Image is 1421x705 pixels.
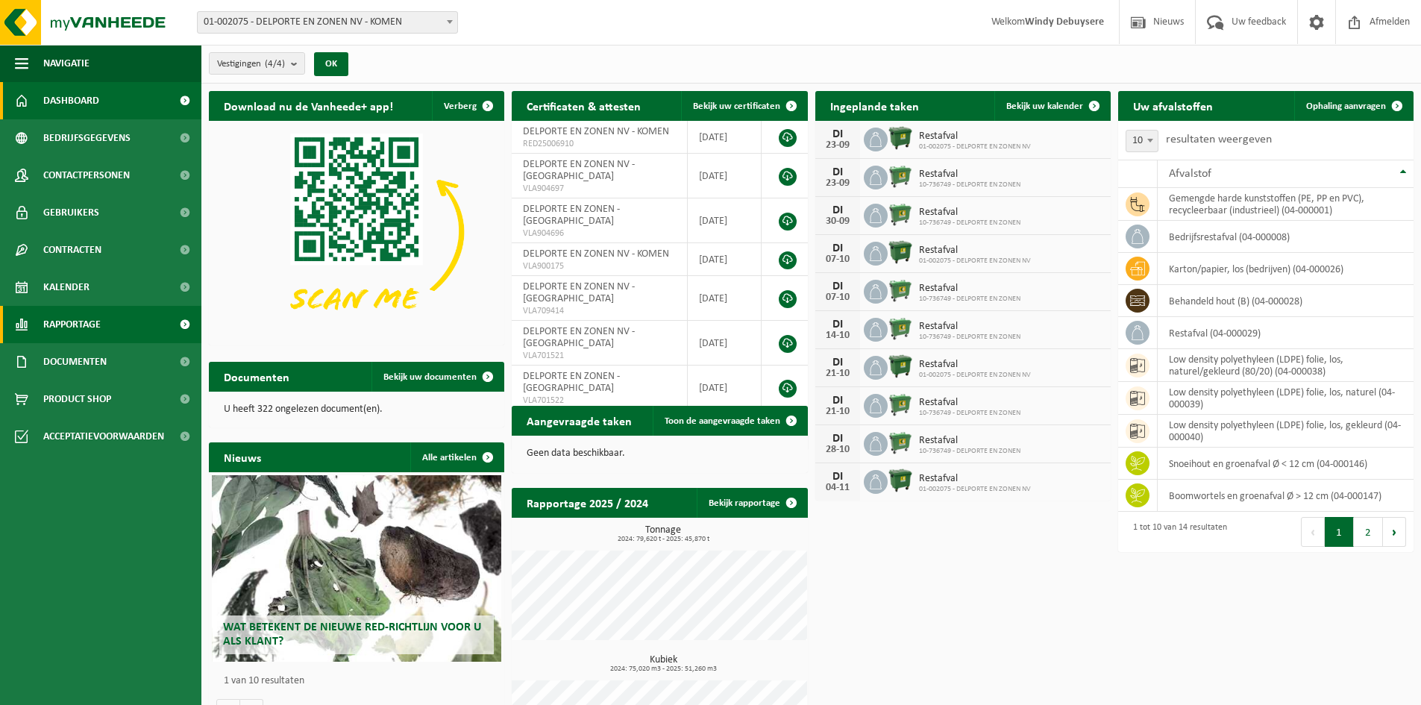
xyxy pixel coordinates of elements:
[1158,285,1414,317] td: behandeld hout (B) (04-000028)
[1158,382,1414,415] td: low density polyethyleen (LDPE) folie, los, naturel (04-000039)
[43,157,130,194] span: Contactpersonen
[888,125,913,151] img: WB-1100-HPE-GN-01
[519,655,807,673] h3: Kubiek
[919,447,1020,456] span: 10-736749 - DELPORTE EN ZONEN
[1383,517,1406,547] button: Next
[888,392,913,417] img: WB-0660-HPE-GN-01
[823,140,853,151] div: 23-09
[888,278,913,303] img: WB-0660-HPE-GN-01
[888,468,913,493] img: WB-1100-HPE-GN-01
[523,260,675,272] span: VLA900175
[1306,101,1386,111] span: Ophaling aanvragen
[919,397,1020,409] span: Restafval
[888,239,913,265] img: WB-1100-HPE-GN-01
[1166,134,1272,145] label: resultaten weergeven
[919,359,1031,371] span: Restafval
[43,119,131,157] span: Bedrijfsgegevens
[523,305,675,317] span: VLA709414
[519,665,807,673] span: 2024: 75,020 m3 - 2025: 51,260 m3
[823,281,853,292] div: DI
[823,471,853,483] div: DI
[512,91,656,120] h2: Certificaten & attesten
[919,295,1020,304] span: 10-736749 - DELPORTE EN ZONEN
[224,404,489,415] p: U heeft 322 ongelezen document(en).
[888,163,913,189] img: WB-0660-HPE-GN-01
[1169,168,1211,180] span: Afvalstof
[224,676,497,686] p: 1 van 10 resultaten
[653,406,806,436] a: Toon de aangevraagde taken
[523,281,635,304] span: DELPORTE EN ZONEN NV - [GEOGRAPHIC_DATA]
[523,126,669,137] span: DELPORTE EN ZONEN NV - KOMEN
[823,204,853,216] div: DI
[919,169,1020,181] span: Restafval
[688,121,762,154] td: [DATE]
[681,91,806,121] a: Bekijk uw certificaten
[43,231,101,269] span: Contracten
[919,219,1020,228] span: 10-736749 - DELPORTE EN ZONEN
[919,473,1031,485] span: Restafval
[43,194,99,231] span: Gebruikers
[919,283,1020,295] span: Restafval
[444,101,477,111] span: Verberg
[919,321,1020,333] span: Restafval
[823,292,853,303] div: 07-10
[823,357,853,369] div: DI
[519,536,807,543] span: 2024: 79,620 t - 2025: 45,870 t
[523,248,669,260] span: DELPORTE EN ZONEN NV - KOMEN
[823,178,853,189] div: 23-09
[512,406,647,435] h2: Aangevraagde taken
[823,166,853,178] div: DI
[1158,349,1414,382] td: low density polyethyleen (LDPE) folie, los, naturel/gekleurd (80/20) (04-000038)
[919,131,1031,142] span: Restafval
[823,445,853,455] div: 28-10
[371,362,503,392] a: Bekijk uw documenten
[823,242,853,254] div: DI
[523,395,675,407] span: VLA701522
[432,91,503,121] button: Verberg
[209,442,276,471] h2: Nieuws
[888,316,913,341] img: WB-0660-HPE-GN-01
[688,243,762,276] td: [DATE]
[888,430,913,455] img: WB-0660-HPE-GN-01
[383,372,477,382] span: Bekijk uw documenten
[523,326,635,349] span: DELPORTE EN ZONEN NV - [GEOGRAPHIC_DATA]
[523,350,675,362] span: VLA701521
[888,354,913,379] img: WB-1100-HPE-GN-01
[209,52,305,75] button: Vestigingen(4/4)
[209,362,304,391] h2: Documenten
[823,369,853,379] div: 21-10
[1006,101,1083,111] span: Bekijk uw kalender
[823,433,853,445] div: DI
[919,409,1020,418] span: 10-736749 - DELPORTE EN ZONEN
[209,121,504,342] img: Download de VHEPlus App
[1325,517,1354,547] button: 1
[688,321,762,366] td: [DATE]
[527,448,792,459] p: Geen data beschikbaar.
[217,53,285,75] span: Vestigingen
[919,371,1031,380] span: 01-002075 - DELPORTE EN ZONEN NV
[410,442,503,472] a: Alle artikelen
[688,366,762,410] td: [DATE]
[823,128,853,140] div: DI
[888,201,913,227] img: WB-0660-HPE-GN-01
[919,245,1031,257] span: Restafval
[823,254,853,265] div: 07-10
[265,59,285,69] count: (4/4)
[212,475,501,662] a: Wat betekent de nieuwe RED-richtlijn voor u als klant?
[43,343,107,380] span: Documenten
[823,483,853,493] div: 04-11
[1354,517,1383,547] button: 2
[43,269,90,306] span: Kalender
[1126,131,1158,151] span: 10
[523,159,635,182] span: DELPORTE EN ZONEN NV - [GEOGRAPHIC_DATA]
[919,333,1020,342] span: 10-736749 - DELPORTE EN ZONEN
[314,52,348,76] button: OK
[1294,91,1412,121] a: Ophaling aanvragen
[994,91,1109,121] a: Bekijk uw kalender
[919,142,1031,151] span: 01-002075 - DELPORTE EN ZONEN NV
[43,45,90,82] span: Navigatie
[919,485,1031,494] span: 01-002075 - DELPORTE EN ZONEN NV
[1025,16,1104,28] strong: Windy Debuysere
[43,82,99,119] span: Dashboard
[823,216,853,227] div: 30-09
